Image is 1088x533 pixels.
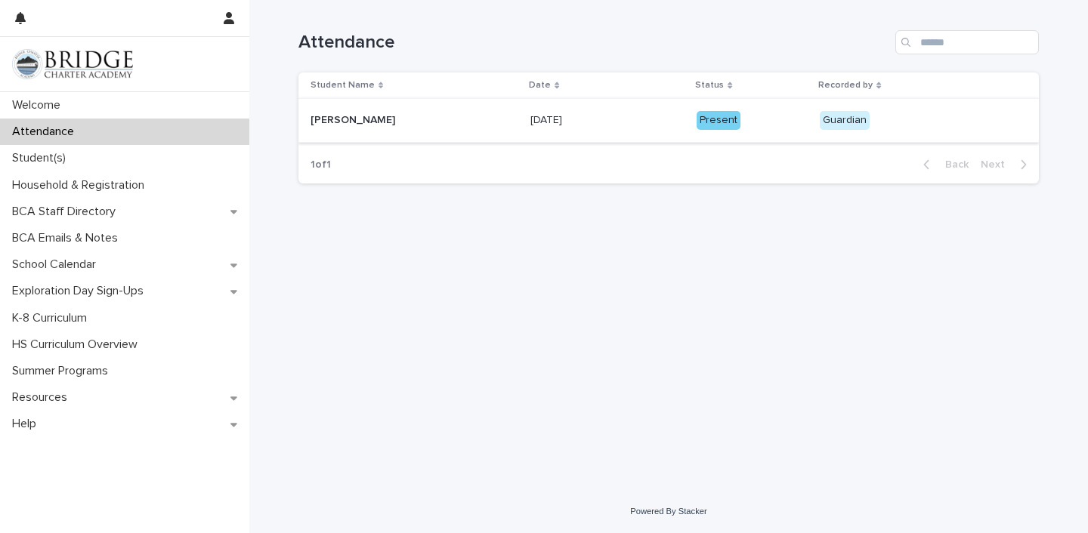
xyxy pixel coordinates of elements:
button: Next [975,158,1039,171]
div: Present [697,111,740,130]
p: BCA Emails & Notes [6,231,130,245]
p: Recorded by [818,77,873,94]
p: School Calendar [6,257,108,272]
p: BCA Staff Directory [6,205,128,219]
p: Household & Registration [6,178,156,193]
p: Student(s) [6,151,78,165]
span: Next [981,159,1014,170]
p: Exploration Day Sign-Ups [6,284,156,298]
p: [PERSON_NAME] [311,111,398,127]
p: 1 of 1 [298,146,343,183]
p: Attendance [6,125,86,139]
img: V1C1m3IdTEidaUdm9Hs0 [12,49,133,79]
h1: Attendance [298,32,889,54]
p: Status [695,77,724,94]
p: [DATE] [530,111,565,127]
p: Date [529,77,551,94]
input: Search [895,30,1039,54]
div: Guardian [820,111,870,130]
span: Back [936,159,969,170]
p: K-8 Curriculum [6,311,99,325]
a: Powered By Stacker [630,507,706,516]
p: Resources [6,390,79,405]
p: Student Name [311,77,375,94]
tr: [PERSON_NAME][PERSON_NAME] [DATE][DATE] PresentGuardian [298,99,1039,143]
p: HS Curriculum Overview [6,337,150,352]
p: Summer Programs [6,364,120,378]
button: Back [911,158,975,171]
p: Help [6,417,48,431]
p: Welcome [6,98,73,112]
